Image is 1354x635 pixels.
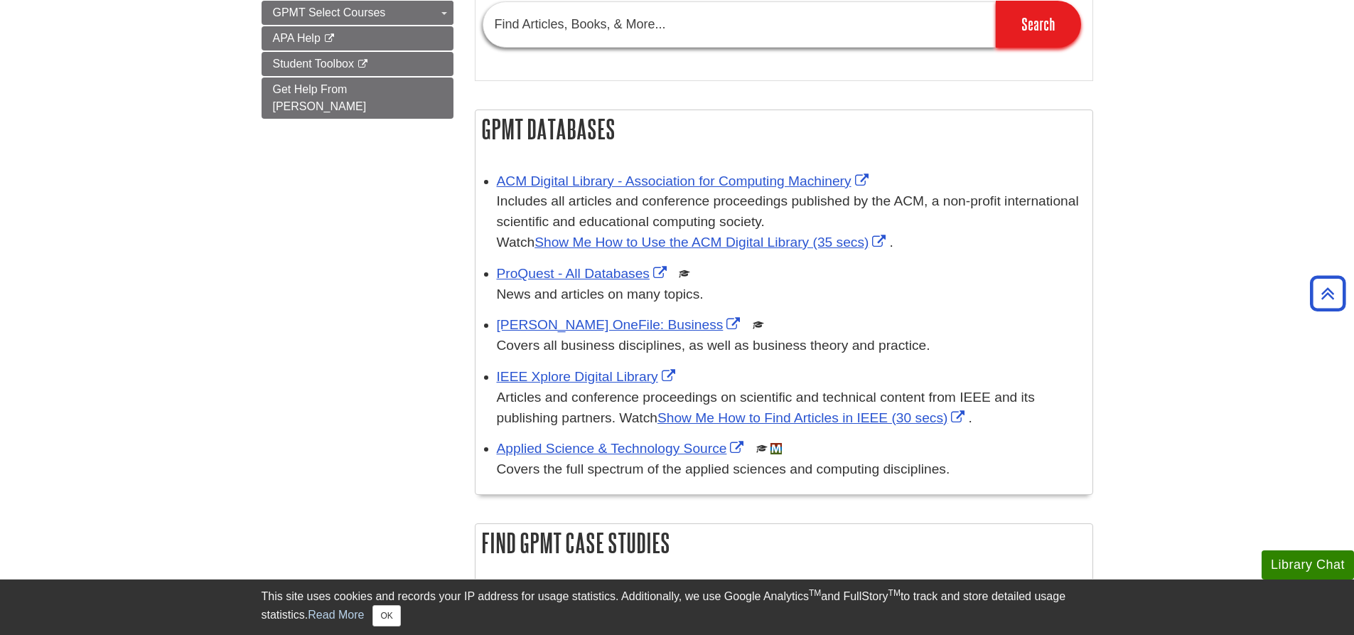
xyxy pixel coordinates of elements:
i: This link opens in a new window [357,60,369,69]
a: Read More [308,609,364,621]
p: Articles and conference proceedings on scientific and technical content from IEEE and its publish... [497,388,1085,429]
sup: TM [809,588,821,598]
a: APA Help [262,26,453,50]
span: Get Help From [PERSON_NAME] [273,83,367,112]
sup: TM [888,588,901,598]
button: Library Chat [1262,550,1354,580]
p: Includes all articles and conference proceedings published by the ACM, a non-profit international... [497,191,1085,252]
img: MeL (Michigan electronic Library) [770,443,782,454]
input: Find Articles, Books, & More... [483,1,996,48]
span: APA Help [273,32,321,44]
p: News and articles on many topics. [497,284,1085,305]
a: Link opens in new window [657,410,968,425]
img: Scholarly or Peer Reviewed [679,268,690,279]
a: Link opens in new window [497,174,872,188]
img: Scholarly or Peer Reviewed [756,443,768,454]
i: This link opens in a new window [323,34,335,43]
div: This site uses cookies and records your IP address for usage statistics. Additionally, we use Goo... [262,588,1093,626]
a: Link opens in new window [534,235,889,250]
h2: GPMT Databases [475,110,1092,148]
a: GPMT Select Courses [262,1,453,25]
input: Search [996,1,1081,48]
a: Link opens in new window [497,266,670,281]
h2: Find GPMT Case Studies [475,524,1092,562]
p: Covers all business disciplines, as well as business theory and practice. [497,336,1085,356]
button: Close [372,605,400,626]
a: Student Toolbox [262,52,453,76]
p: Covers the full spectrum of the applied sciences and computing disciplines. [497,459,1085,480]
img: Scholarly or Peer Reviewed [753,319,764,331]
a: Link opens in new window [497,369,679,384]
a: Link opens in new window [497,441,748,456]
a: Back to Top [1305,284,1350,303]
span: GPMT Select Courses [273,6,386,18]
span: Student Toolbox [273,58,354,70]
a: Link opens in new window [497,317,744,332]
a: Get Help From [PERSON_NAME] [262,78,453,119]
